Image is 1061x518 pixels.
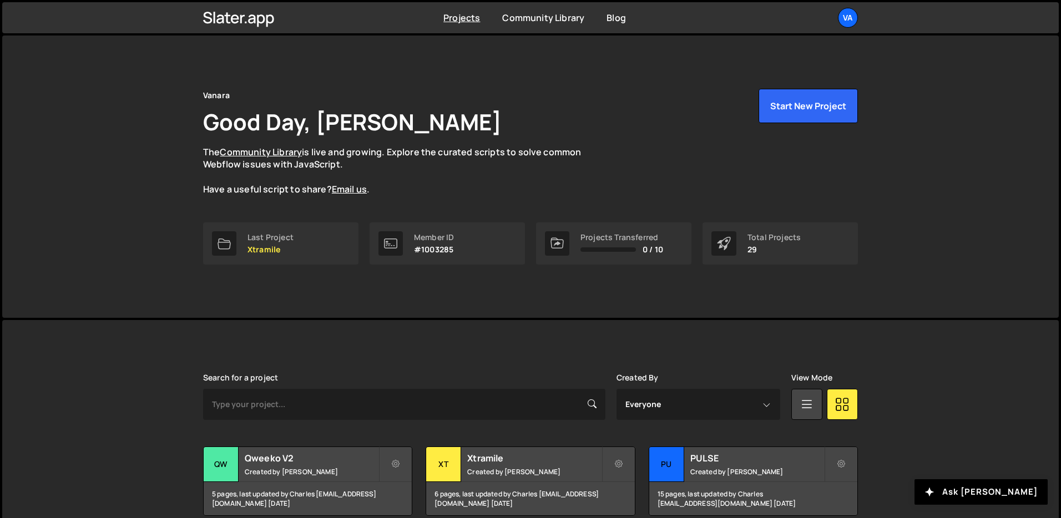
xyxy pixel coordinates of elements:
[649,482,857,515] div: 15 pages, last updated by Charles [EMAIL_ADDRESS][DOMAIN_NAME] [DATE]
[203,106,502,137] h1: Good Day, [PERSON_NAME]
[747,233,801,242] div: Total Projects
[203,146,603,196] p: The is live and growing. Explore the curated scripts to solve common Webflow issues with JavaScri...
[502,12,584,24] a: Community Library
[838,8,858,28] a: Va
[617,373,659,382] label: Created By
[690,452,824,464] h2: PULSE
[245,452,378,464] h2: Qweeko V2
[203,373,278,382] label: Search for a project
[580,233,663,242] div: Projects Transferred
[747,245,801,254] p: 29
[426,447,461,482] div: Xt
[915,479,1048,505] button: Ask [PERSON_NAME]
[643,245,663,254] span: 0 / 10
[220,146,302,158] a: Community Library
[791,373,832,382] label: View Mode
[649,446,858,516] a: PU PULSE Created by [PERSON_NAME] 15 pages, last updated by Charles [EMAIL_ADDRESS][DOMAIN_NAME] ...
[414,233,454,242] div: Member ID
[247,245,294,254] p: Xtramile
[649,447,684,482] div: PU
[467,467,601,476] small: Created by [PERSON_NAME]
[607,12,626,24] a: Blog
[203,389,605,420] input: Type your project...
[203,446,412,516] a: Qw Qweeko V2 Created by [PERSON_NAME] 5 pages, last updated by Charles [EMAIL_ADDRESS][DOMAIN_NAM...
[245,467,378,476] small: Created by [PERSON_NAME]
[426,482,634,515] div: 6 pages, last updated by Charles [EMAIL_ADDRESS][DOMAIN_NAME] [DATE]
[332,183,367,195] a: Email us
[467,452,601,464] h2: Xtramile
[204,482,412,515] div: 5 pages, last updated by Charles [EMAIL_ADDRESS][DOMAIN_NAME] [DATE]
[414,245,454,254] p: #1003285
[204,447,239,482] div: Qw
[443,12,480,24] a: Projects
[426,446,635,516] a: Xt Xtramile Created by [PERSON_NAME] 6 pages, last updated by Charles [EMAIL_ADDRESS][DOMAIN_NAME...
[247,233,294,242] div: Last Project
[203,222,358,265] a: Last Project Xtramile
[203,89,230,102] div: Vanara
[690,467,824,476] small: Created by [PERSON_NAME]
[759,89,858,123] button: Start New Project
